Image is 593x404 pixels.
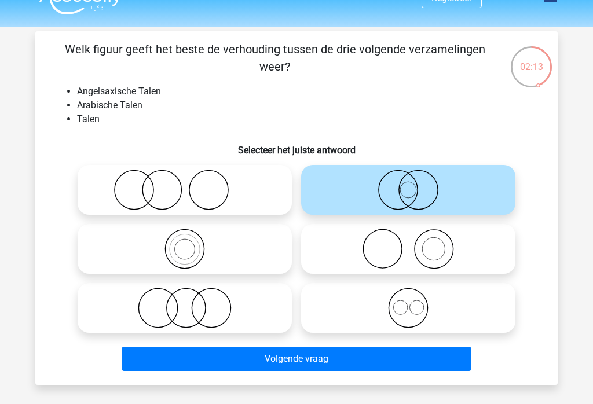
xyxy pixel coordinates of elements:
h6: Selecteer het juiste antwoord [54,135,539,156]
button: Volgende vraag [122,347,472,371]
div: 02:13 [510,45,553,74]
li: Angelsaxische Talen [77,85,539,98]
li: Arabische Talen [77,98,539,112]
li: Talen [77,112,539,126]
p: Welk figuur geeft het beste de verhouding tussen de drie volgende verzamelingen weer? [54,41,496,75]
